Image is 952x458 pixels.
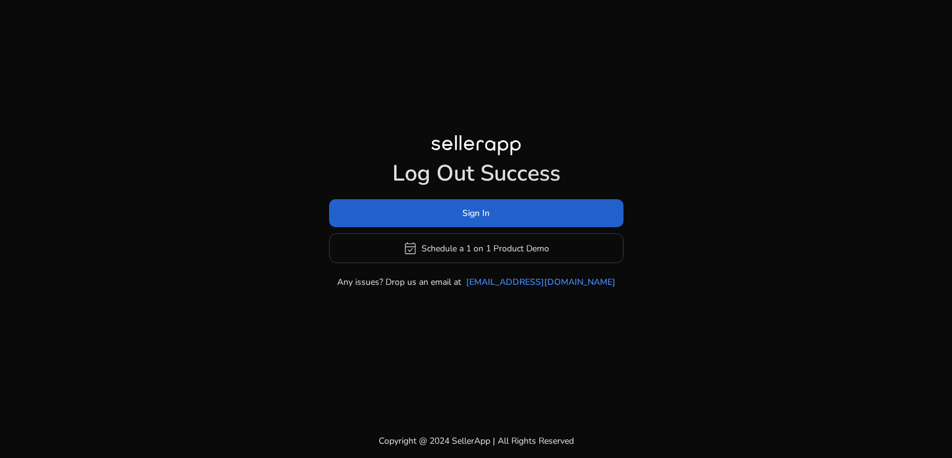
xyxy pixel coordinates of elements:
span: Sign In [462,207,490,220]
p: Any issues? Drop us an email at [337,276,461,289]
button: Sign In [329,199,624,227]
h1: Log Out Success [329,160,624,187]
span: event_available [403,241,418,256]
button: event_availableSchedule a 1 on 1 Product Demo [329,233,624,263]
a: [EMAIL_ADDRESS][DOMAIN_NAME] [466,276,615,289]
